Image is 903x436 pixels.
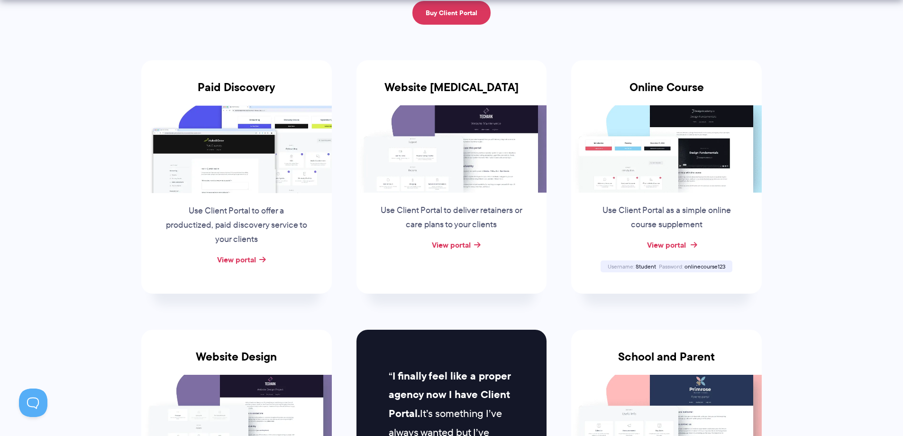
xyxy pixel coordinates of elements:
[164,204,309,247] p: Use Client Portal to offer a productized, paid discovery service to your clients
[647,239,686,250] a: View portal
[389,368,511,422] strong: I finally feel like a proper agency now I have Client Portal.
[594,204,739,232] p: Use Client Portal as a simple online course supplement
[608,262,634,270] span: Username
[356,81,547,105] h3: Website [MEDICAL_DATA]
[571,81,762,105] h3: Online Course
[571,350,762,375] h3: School and Parent
[379,204,523,232] p: Use Client Portal to deliver retainers or care plans to your clients
[141,81,332,105] h3: Paid Discovery
[432,239,471,250] a: View portal
[659,262,683,270] span: Password
[217,254,256,265] a: View portal
[141,350,332,375] h3: Website Design
[684,262,725,270] span: onlinecourse123
[19,389,47,417] iframe: Toggle Customer Support
[636,262,656,270] span: Student
[412,1,491,25] a: Buy Client Portal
